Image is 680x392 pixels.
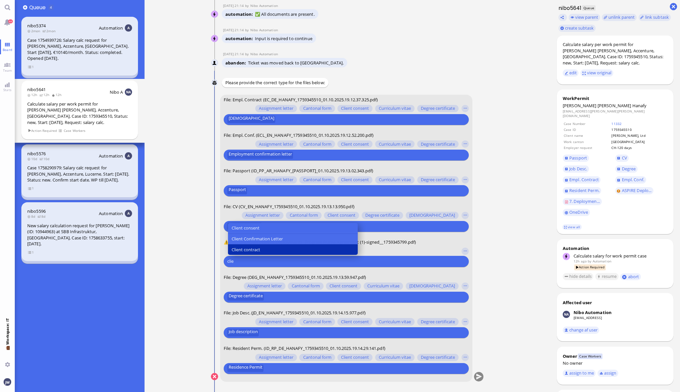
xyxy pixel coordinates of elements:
[569,198,600,204] span: 7. Deploymen...
[27,86,46,92] a: nibo5641
[228,329,258,336] span: Job description
[28,64,34,70] span: view 1 items
[303,319,331,325] span: Cantonal form
[409,283,455,289] span: [DEMOGRAPHIC_DATA]
[223,3,245,8] span: [DATE] 21:14
[227,223,262,230] button: Curriculum vitae
[299,354,335,361] button: Cantonal form
[27,208,46,214] span: nibo5596
[228,365,262,372] span: Residence Permit
[337,105,373,112] button: Client consent
[99,210,123,216] span: Automation
[211,11,218,18] img: Nibo Automation
[588,259,591,263] span: by
[27,92,39,97] span: 12h
[578,354,602,359] span: Case Workers
[63,128,86,134] span: Case Workers
[420,106,455,111] span: Degree certificate
[99,25,123,31] span: Automation
[227,329,259,336] button: Job description
[227,258,464,265] input: Please provide the correct type for the file 'ASPIRE Deployments- Program Frame Agreement (1)-sig...
[228,152,292,159] span: Employment confirmation letter
[379,106,411,111] span: Curriculum vitae
[228,234,357,245] button: Client Confirmation Letter
[364,282,403,290] button: Curriculum vitae
[569,187,600,193] span: Resident Perm.
[232,235,283,242] span: Client Confirmation Letter
[299,140,335,148] button: Cantonal form
[224,274,366,280] span: File: Degree (DEG_EN_HANAFY_1759345510_01.10.2025.19.13.59.947.pdf)
[611,127,667,132] td: 1759345510
[602,14,637,21] button: unlink parent
[563,109,668,118] dd: [EMAIL_ADDRESS][PERSON_NAME][PERSON_NAME][DOMAIN_NAME]
[248,60,344,66] span: Ticket was moved back to [GEOGRAPHIC_DATA].
[27,223,132,247] div: New salary calculation request for [PERSON_NAME] (ID: 10944963) at SBB Infrastruktur, [GEOGRAPHIC...
[329,283,357,289] span: Client consent
[28,185,34,191] span: view 1 items
[28,250,34,255] span: view 1 items
[232,225,260,232] span: Client consent
[27,23,46,29] a: nibo5374
[125,24,132,32] img: Aut
[337,354,373,361] button: Client consent
[27,151,46,157] span: nibo5576
[417,354,458,361] button: Degree certificate
[255,140,297,148] button: Assignment letter
[326,282,361,290] button: Client consent
[563,155,589,162] a: Passport
[645,14,669,20] span: link subtask
[223,52,245,56] span: [DATE] 21:14
[211,35,218,42] img: Nibo Automation
[574,315,602,320] a: [EMAIL_ADDRESS]
[620,273,641,280] button: abort
[622,177,644,183] span: Empl. Conf.
[27,165,132,183] div: Case 1758290979: Salary calc request for [PERSON_NAME], Accenture, Lucerne. Start: [DATE]. Status...
[563,370,596,377] button: assign to me
[379,319,411,325] span: Curriculum vitae
[291,283,320,289] span: Cantonal form
[245,3,250,8] span: by
[598,370,618,377] button: assign
[375,318,415,326] button: Curriculum vitae
[563,360,668,366] div: No owner
[615,187,654,194] a: ASPIRE Deplo...
[227,187,247,194] button: Passport
[362,212,403,219] button: Degree certificate
[28,128,57,134] span: Action Required
[611,145,667,150] td: CH-120 days
[303,142,331,147] span: Cantonal form
[227,365,263,372] button: Residence Permit
[255,318,297,326] button: Assignment letter
[250,28,278,32] span: automation@nibo.ai
[409,213,455,218] span: [DEMOGRAPHIC_DATA]
[611,121,622,126] a: 11332
[563,103,631,109] span: [PERSON_NAME] [PERSON_NAME]
[417,318,458,326] button: Degree certificate
[29,4,48,11] span: Queue
[365,213,399,218] span: Degree certificate
[405,282,458,290] button: [DEMOGRAPHIC_DATA]
[563,311,570,318] img: Nibo Automation
[574,309,612,315] div: Nibo Automation
[563,127,610,132] td: Case ID
[250,52,278,56] span: automation@nibo.ai
[23,5,27,10] button: Add
[228,293,262,301] span: Degree certificate
[39,92,52,97] span: 12h
[341,177,369,183] span: Client consent
[417,176,458,184] button: Degree certificate
[375,140,415,148] button: Curriculum vitae
[420,142,455,147] span: Degree certificate
[420,177,455,183] span: Degree certificate
[224,168,373,174] span: File: Passport (ID_PP_AR_HANAFY_[PASSPORT]_01.10.2025.19.13.02.343.pdf)
[50,5,52,10] span: 4
[337,176,373,184] button: Client consent
[563,273,594,280] button: hide details
[224,239,416,245] span: ⚠️ File: Unknown (ASPIRE Deployments- Program Frame Agreement (1)-signed__1759345799.pdf)
[27,101,132,125] div: Calculate salary per work permit for [PERSON_NAME] [PERSON_NAME], Accenture, [GEOGRAPHIC_DATA]. C...
[417,105,458,112] button: Degree certificate
[2,87,13,92] span: Stats
[224,310,366,316] span: File: Job Desc. (JD_EN_HANAFY_1759345510_01.10.2025.19.14.15.977.pdf)
[569,14,600,21] button: view parent
[562,224,581,230] a: view all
